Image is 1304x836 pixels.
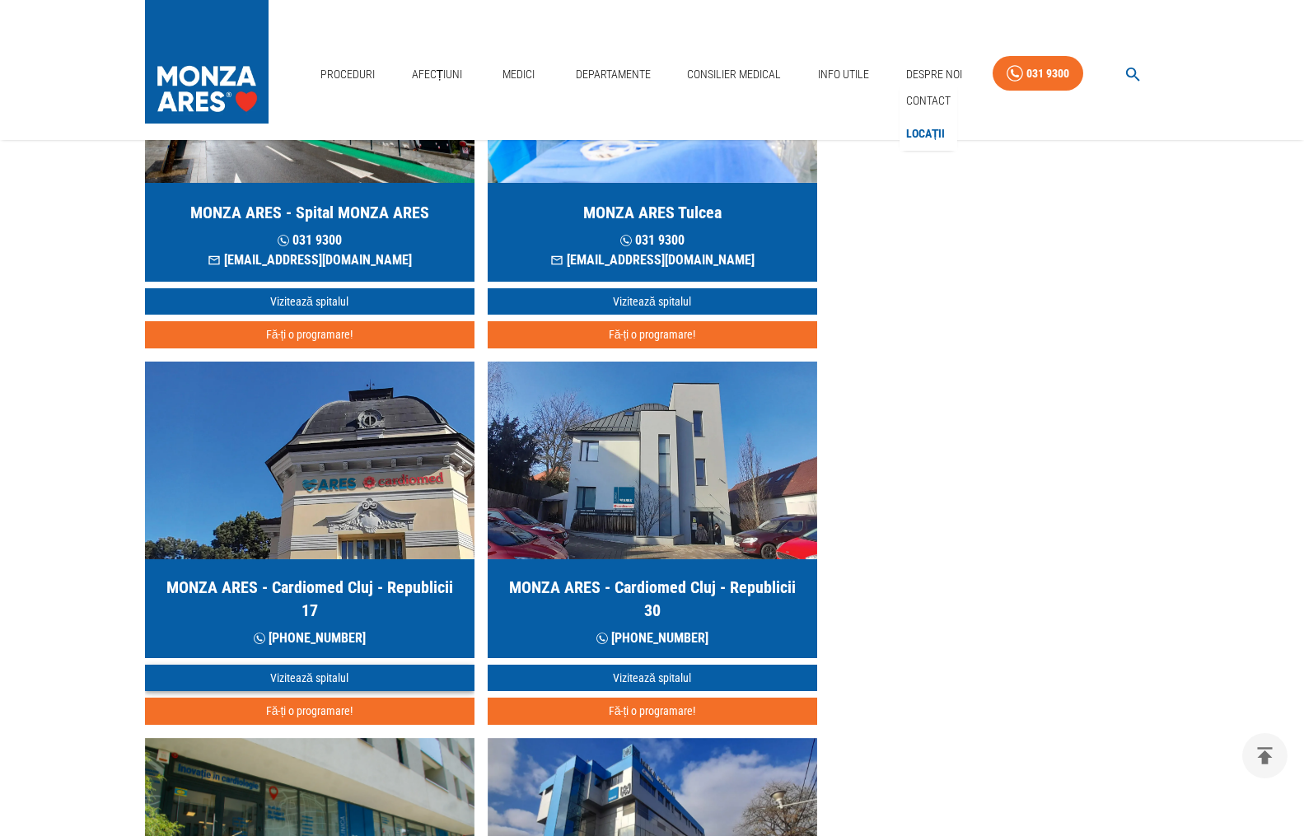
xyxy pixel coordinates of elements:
a: Despre Noi [900,58,969,91]
a: Locații [903,120,949,147]
a: Departamente [569,58,657,91]
a: Contact [903,87,954,114]
a: Vizitează spitalul [145,665,474,692]
p: [EMAIL_ADDRESS][DOMAIN_NAME] [550,250,755,270]
div: Locații [900,117,957,151]
a: 031 9300 [993,56,1083,91]
h5: MONZA ARES - Cardiomed Cluj - Republicii 30 [501,576,804,622]
a: Vizitează spitalul [488,288,817,315]
a: Vizitează spitalul [145,288,474,315]
nav: secondary mailbox folders [900,84,957,151]
h5: MONZA ARES - Spital MONZA ARES [190,201,429,224]
p: [PHONE_NUMBER] [254,628,366,648]
h5: MONZA ARES - Cardiomed Cluj - Republicii 17 [158,576,461,622]
button: Fă-ți o programare! [488,698,817,725]
button: Fă-ți o programare! [145,698,474,725]
button: Fă-ți o programare! [145,321,474,348]
p: [EMAIL_ADDRESS][DOMAIN_NAME] [208,250,412,270]
div: Contact [900,84,957,118]
div: 031 9300 [1026,63,1069,84]
a: Info Utile [811,58,876,91]
p: 031 9300 [550,231,755,250]
a: Medici [493,58,545,91]
a: MONZA ARES - Cardiomed Cluj - Republicii 30 [PHONE_NUMBER] [488,362,817,658]
button: Fă-ți o programare! [488,321,817,348]
a: Consilier Medical [680,58,788,91]
button: delete [1242,733,1288,778]
a: Vizitează spitalul [488,665,817,692]
p: 031 9300 [208,231,412,250]
p: [PHONE_NUMBER] [596,628,708,648]
img: MONZA ARES Cluj Napoca [488,362,817,559]
a: MONZA ARES - Cardiomed Cluj - Republicii 17 [PHONE_NUMBER] [145,362,474,658]
a: Proceduri [314,58,381,91]
h5: MONZA ARES Tulcea [583,201,722,224]
img: MONZA ARES Cluj Napoca [145,362,474,559]
a: Afecțiuni [405,58,470,91]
